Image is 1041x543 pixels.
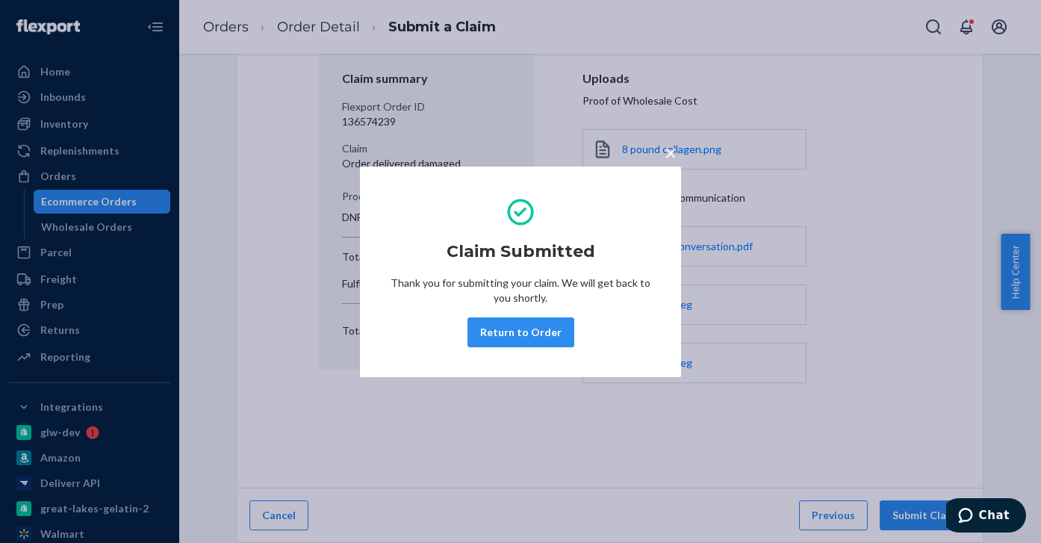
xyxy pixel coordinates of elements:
p: Thank you for submitting your claim. We will get back to you shortly. [390,276,651,305]
iframe: Opens a widget where you can chat to one of our agents [946,498,1026,536]
h2: Claim Submitted [447,240,595,264]
span: × [665,140,677,165]
button: Return to Order [467,317,574,347]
